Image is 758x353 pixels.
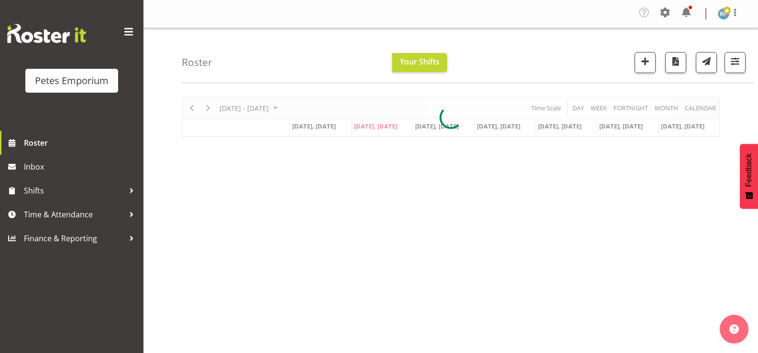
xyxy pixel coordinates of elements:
[696,52,717,73] button: Send a list of all shifts for the selected filtered period to all rostered employees.
[718,8,729,20] img: reina-puketapu721.jpg
[725,52,746,73] button: Filter Shifts
[400,56,439,67] span: Your Shifts
[24,207,124,222] span: Time & Attendance
[24,183,124,198] span: Shifts
[729,324,739,334] img: help-xxl-2.png
[745,153,753,187] span: Feedback
[182,57,212,68] h4: Roster
[24,136,139,150] span: Roster
[7,24,86,43] img: Rosterit website logo
[665,52,686,73] button: Download a PDF of the roster according to the set date range.
[740,144,758,209] button: Feedback - Show survey
[35,74,109,88] div: Petes Emporium
[635,52,656,73] button: Add a new shift
[24,231,124,246] span: Finance & Reporting
[392,53,447,72] button: Your Shifts
[24,160,139,174] span: Inbox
